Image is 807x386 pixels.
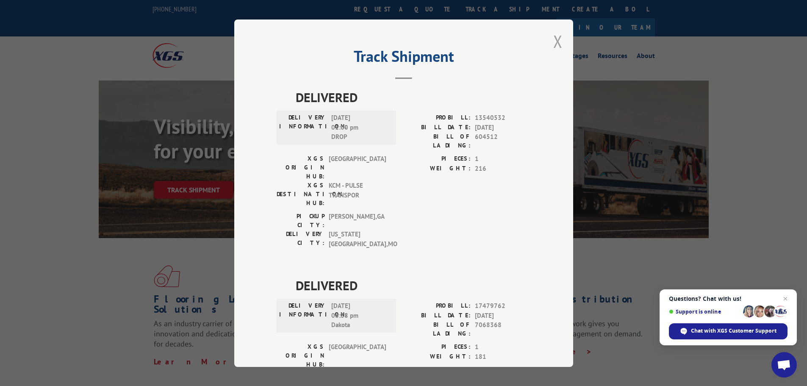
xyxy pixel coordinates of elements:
[475,122,531,132] span: [DATE]
[475,113,531,123] span: 13540532
[329,212,386,230] span: [PERSON_NAME] , GA
[277,212,324,230] label: PICKUP CITY:
[669,295,788,302] span: Questions? Chat with us!
[771,352,797,378] div: Open chat
[277,181,324,208] label: XGS DESTINATION HUB:
[691,327,776,335] span: Chat with XGS Customer Support
[475,164,531,173] span: 216
[553,30,563,53] button: Close modal
[475,154,531,164] span: 1
[279,301,327,330] label: DELIVERY INFORMATION:
[296,88,531,107] span: DELIVERED
[404,352,471,361] label: WEIGHT:
[331,113,388,142] span: [DATE] 01:00 pm DROP
[329,230,386,249] span: [US_STATE][GEOGRAPHIC_DATA] , MO
[277,50,531,67] h2: Track Shipment
[404,132,471,150] label: BILL OF LADING:
[329,154,386,181] span: [GEOGRAPHIC_DATA]
[277,230,324,249] label: DELIVERY CITY:
[404,113,471,123] label: PROBILL:
[404,122,471,132] label: BILL DATE:
[404,320,471,338] label: BILL OF LADING:
[669,323,788,339] div: Chat with XGS Customer Support
[404,301,471,311] label: PROBILL:
[475,342,531,352] span: 1
[669,308,740,315] span: Support is online
[475,301,531,311] span: 17479762
[404,154,471,164] label: PIECES:
[279,113,327,142] label: DELIVERY INFORMATION:
[475,320,531,338] span: 7068368
[475,311,531,320] span: [DATE]
[296,276,531,295] span: DELIVERED
[475,352,531,361] span: 181
[277,154,324,181] label: XGS ORIGIN HUB:
[404,164,471,173] label: WEIGHT:
[329,181,386,208] span: KCM - PULSE TRANSPOR
[277,342,324,369] label: XGS ORIGIN HUB:
[475,132,531,150] span: 604512
[331,301,388,330] span: [DATE] 06:38 pm Dakota
[780,294,790,304] span: Close chat
[329,342,386,369] span: [GEOGRAPHIC_DATA]
[404,311,471,320] label: BILL DATE:
[404,342,471,352] label: PIECES:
